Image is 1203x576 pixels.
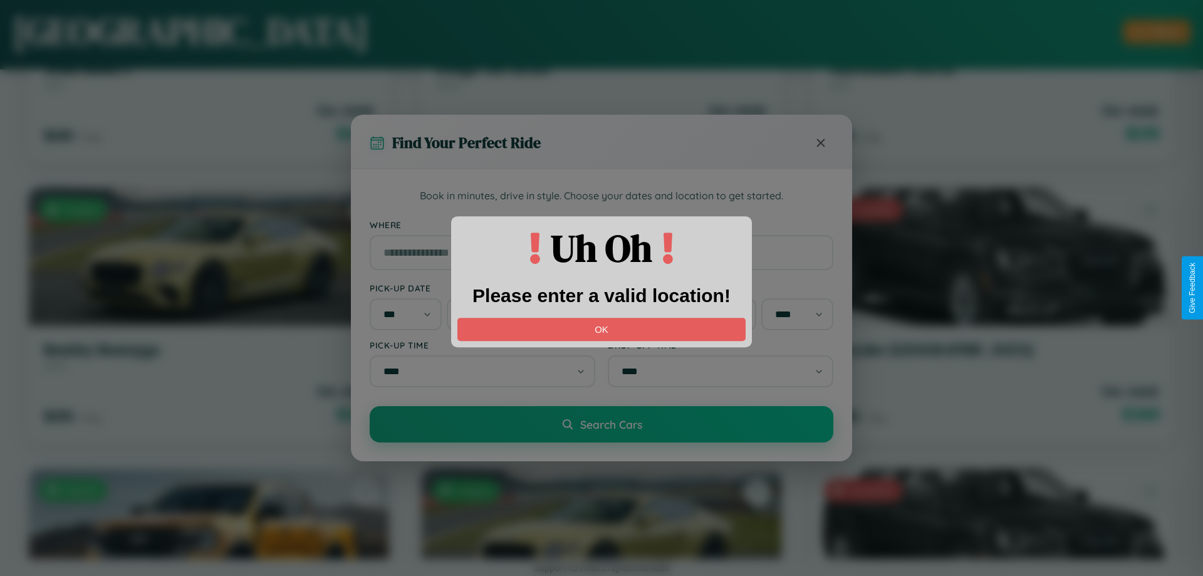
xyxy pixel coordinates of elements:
[370,340,595,350] label: Pick-up Time
[608,340,833,350] label: Drop-off Time
[370,283,595,293] label: Pick-up Date
[370,219,833,230] label: Where
[608,283,833,293] label: Drop-off Date
[580,417,642,431] span: Search Cars
[370,188,833,204] p: Book in minutes, drive in style. Choose your dates and location to get started.
[392,132,541,153] h3: Find Your Perfect Ride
